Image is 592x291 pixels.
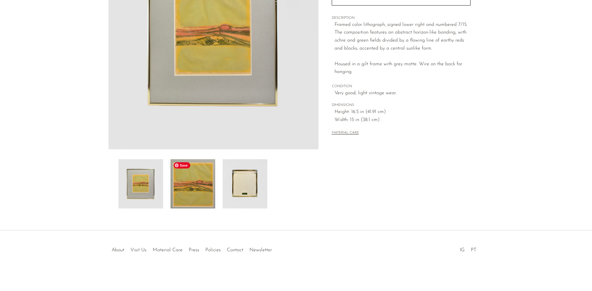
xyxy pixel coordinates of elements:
ul: Quick links [109,243,275,254]
a: Policies [205,248,221,253]
img: Horizon Lithograph, Framed [171,159,215,208]
span: Width: 15 in (38.1 cm) [335,116,471,124]
ul: Social Medias [457,243,479,254]
button: MATERIAL CARE [332,131,359,135]
img: Horizon Lithograph, Framed [118,159,163,208]
span: Height: 16.5 in (41.91 cm) [335,108,471,116]
a: About [112,248,124,253]
span: Very good; light vintage wear. [335,89,471,97]
a: Visit Us [130,248,146,253]
p: Framed color lithograph, signed lower right and numbered 7/15. The composition features an abstra... [335,21,471,76]
a: Press [189,248,199,253]
span: DESCRIPTION [332,15,471,21]
span: DIMENSIONS [332,103,471,108]
a: IG [460,248,465,253]
a: Contact [227,248,243,253]
span: Save [174,162,190,168]
img: Horizon Lithograph, Framed [223,159,267,208]
span: CONDITION [332,84,471,89]
a: Material Care [153,248,183,253]
a: PT [471,248,476,253]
